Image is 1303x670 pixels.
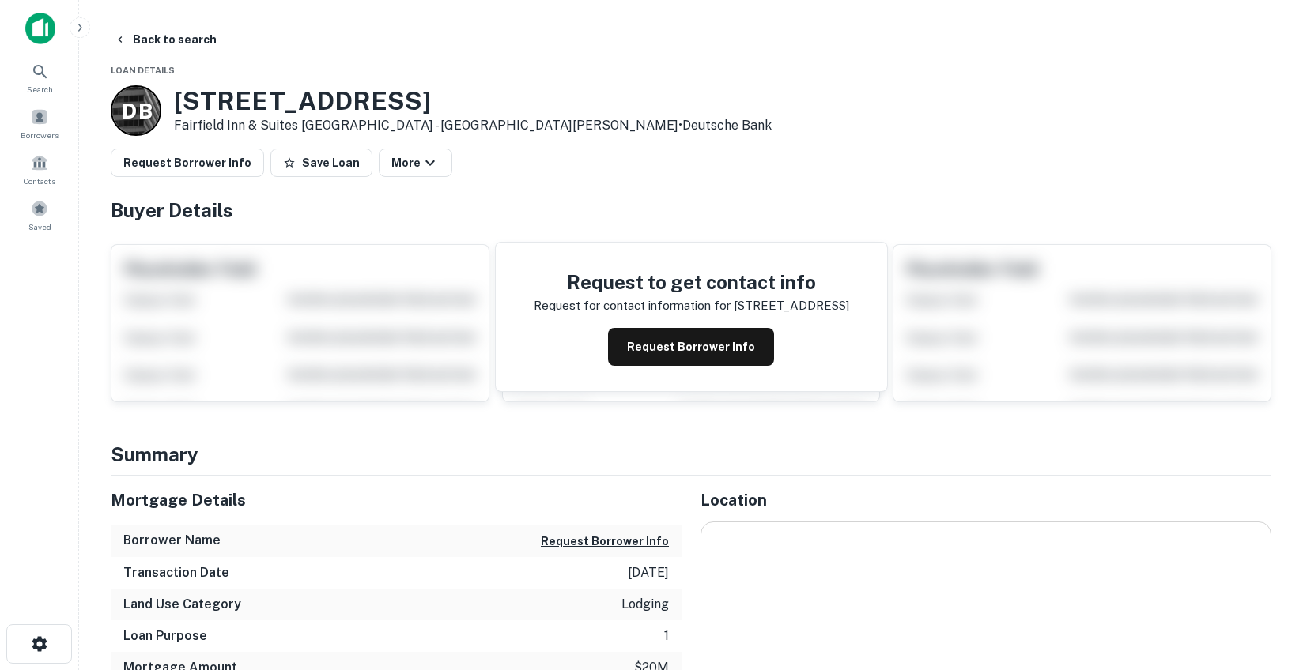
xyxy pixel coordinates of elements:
iframe: Chat Widget [1224,544,1303,619]
button: More [379,149,452,177]
p: Request for contact information for [534,296,731,315]
p: 1 [664,627,669,646]
img: capitalize-icon.png [25,13,55,44]
button: Request Borrower Info [608,328,774,366]
h5: Location [701,488,1271,512]
span: Search [27,83,53,96]
a: Search [5,56,74,99]
h4: Buyer Details [111,196,1271,224]
h6: Transaction Date [123,563,229,582]
a: Saved [5,194,74,236]
a: Borrowers [5,102,74,145]
span: Saved [28,220,51,233]
p: [STREET_ADDRESS] [734,296,849,315]
button: Save Loan [270,149,372,177]
h3: [STREET_ADDRESS] [174,86,772,116]
p: lodging [621,595,669,614]
button: Request Borrower Info [541,532,669,551]
button: Request Borrower Info [111,149,264,177]
a: Contacts [5,148,74,190]
h4: Summary [111,440,1271,469]
h6: Borrower Name [123,531,221,550]
h4: Request to get contact info [534,268,849,296]
a: Deutsche Bank [682,118,772,133]
h5: Mortgage Details [111,488,682,512]
h6: Loan Purpose [123,627,207,646]
span: Loan Details [111,66,175,75]
button: Back to search [108,25,223,54]
h6: Land Use Category [123,595,241,614]
p: D B [122,96,151,126]
p: Fairfield inn & suites [GEOGRAPHIC_DATA] - [GEOGRAPHIC_DATA][PERSON_NAME] • [174,116,772,135]
span: Borrowers [21,129,59,141]
span: Contacts [24,175,55,187]
p: [DATE] [628,563,669,582]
